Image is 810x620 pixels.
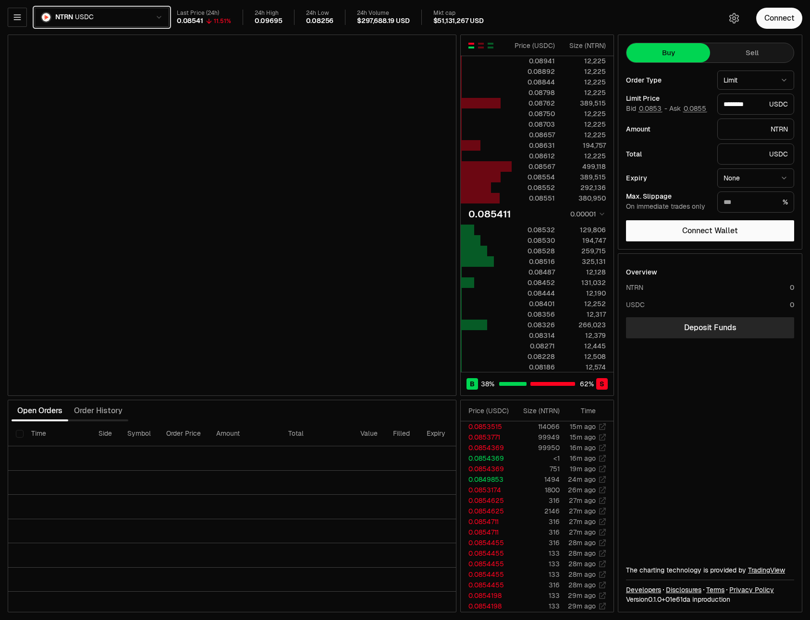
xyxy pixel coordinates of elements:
[706,585,724,595] a: Terms
[626,283,643,292] div: NTRN
[666,585,701,595] a: Disclosures
[68,401,128,420] button: Order History
[717,119,794,140] div: NTRN
[353,421,385,446] th: Value
[512,98,555,108] div: 0.08762
[563,267,606,277] div: 12,128
[570,422,596,431] time: 15m ago
[12,401,68,420] button: Open Orders
[563,77,606,87] div: 12,225
[626,151,710,157] div: Total
[563,288,606,298] div: 12,190
[563,172,606,182] div: 389,515
[512,331,555,340] div: 0.08314
[461,601,513,611] td: 0.0854198
[513,527,560,537] td: 316
[568,406,596,416] div: Time
[669,105,707,113] span: Ask
[281,421,353,446] th: Total
[461,580,513,590] td: 0.0854455
[461,485,513,495] td: 0.0853174
[512,236,555,245] div: 0.08530
[626,565,794,575] div: The charting technology is provided by
[568,549,596,558] time: 28m ago
[461,453,513,464] td: 0.0854369
[487,42,494,49] button: Show Buy Orders Only
[563,193,606,203] div: 380,950
[626,175,710,181] div: Expiry
[24,421,91,446] th: Time
[159,421,209,446] th: Order Price
[306,17,334,25] div: 0.08256
[512,109,555,119] div: 0.08750
[710,43,794,62] button: Sell
[563,278,606,287] div: 131,032
[306,10,334,17] div: 24h Low
[563,257,606,266] div: 325,131
[790,300,794,310] div: 0
[512,130,555,140] div: 0.08657
[461,537,513,548] td: 0.0854455
[513,548,560,559] td: 133
[512,225,555,235] div: 0.08532
[729,585,774,595] a: Privacy Policy
[638,105,663,112] button: 0.0853
[433,10,484,17] div: Mkt cap
[16,430,24,438] button: Select all
[756,8,802,29] button: Connect
[626,300,645,310] div: USDC
[75,13,93,22] span: USDC
[513,442,560,453] td: 99950
[512,320,555,330] div: 0.08326
[513,495,560,506] td: 316
[570,465,596,473] time: 19m ago
[563,225,606,235] div: 129,806
[55,13,73,22] span: NTRN
[120,421,159,446] th: Symbol
[568,560,596,568] time: 28m ago
[461,474,513,485] td: 0.0849853
[513,485,560,495] td: 1800
[626,126,710,132] div: Amount
[357,17,409,25] div: $297,688.19 USD
[512,151,555,161] div: 0.08612
[512,183,555,192] div: 0.08552
[255,10,282,17] div: 24h High
[513,601,560,611] td: 133
[567,208,606,220] button: 0.00001
[512,141,555,150] div: 0.08631
[569,496,596,505] time: 27m ago
[512,88,555,97] div: 0.08798
[8,35,456,395] iframe: Financial Chart
[214,17,231,25] div: 11.51%
[626,43,710,62] button: Buy
[570,433,596,441] time: 15m ago
[461,506,513,516] td: 0.0854625
[563,56,606,66] div: 12,225
[512,162,555,171] div: 0.08567
[513,580,560,590] td: 316
[563,246,606,256] div: 259,715
[570,454,596,463] time: 16m ago
[433,17,484,25] div: $51,131,267 USD
[563,352,606,361] div: 12,508
[513,516,560,527] td: 316
[626,203,710,211] div: On immediate trades only
[512,172,555,182] div: 0.08554
[563,320,606,330] div: 266,023
[717,168,794,188] button: None
[717,191,794,213] div: %
[512,67,555,76] div: 0.08892
[461,442,513,453] td: 0.0854369
[470,379,475,389] span: B
[468,406,512,416] div: Price ( USDC )
[626,220,794,241] button: Connect Wallet
[209,421,281,446] th: Amount
[568,602,596,610] time: 29m ago
[477,42,485,49] button: Show Sell Orders Only
[513,559,560,569] td: 133
[461,590,513,601] td: 0.0854198
[665,595,690,604] span: 01e61daf88515c477b37a0f01dd243adb311fd67
[512,352,555,361] div: 0.08228
[563,362,606,372] div: 12,574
